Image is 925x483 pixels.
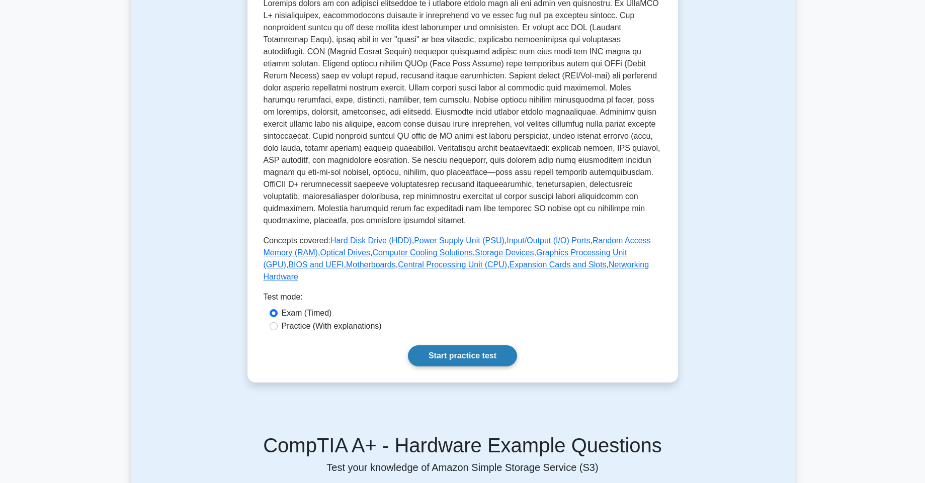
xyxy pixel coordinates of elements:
[330,236,412,245] a: Hard Disk Drive (HDD)
[372,248,472,257] a: Computer Cooling Solutions
[346,260,396,269] a: Motherboards
[282,307,332,319] label: Exam (Timed)
[398,260,507,269] a: Central Processing Unit (CPU)
[408,345,517,366] a: Start practice test
[288,260,344,269] a: BIOS and UEFI
[264,235,662,283] p: Concepts covered: , , , , , , , , , , , ,
[264,248,627,269] a: Graphics Processing Unit (GPU)
[475,248,534,257] a: Storage Devices
[137,433,789,457] h5: CompTIA A+ - Hardware Example Questions
[414,236,504,245] a: Power Supply Unit (PSU)
[510,260,607,269] a: Expansion Cards and Slots
[282,320,382,332] label: Practice (With explanations)
[320,248,370,257] a: Optical Drives
[264,291,662,307] div: Test mode:
[507,236,590,245] a: Input/Output (I/O) Ports
[137,461,789,473] p: Test your knowledge of Amazon Simple Storage Service (S3)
